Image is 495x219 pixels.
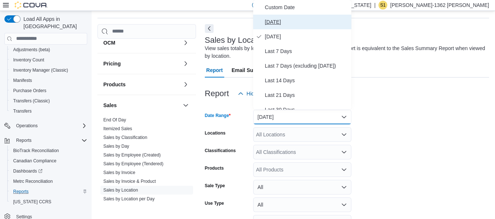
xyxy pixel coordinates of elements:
span: Sales by Employee (Created) [103,152,161,158]
img: Cova [15,1,48,9]
span: Last 7 Days [265,47,348,56]
button: Inventory Manager (Classic) [7,65,90,75]
button: Open list of options [341,132,347,137]
span: Inventory Manager (Classic) [13,67,68,73]
a: Canadian Compliance [10,156,59,165]
span: Last 30 Days [265,105,348,114]
span: BioTrack Reconciliation [13,148,59,154]
a: Sales by Location [103,188,138,193]
button: Transfers [7,106,90,116]
h3: OCM [103,39,115,46]
button: Pricing [181,59,190,68]
a: Sales by Invoice [103,170,135,175]
a: Dashboards [7,166,90,176]
a: Transfers [10,107,34,116]
button: Sales [103,102,180,109]
button: Hide Parameters [235,86,288,101]
button: Reports [7,186,90,197]
h3: Sales [103,102,117,109]
label: Products [205,165,224,171]
button: Purchase Orders [7,86,90,96]
label: Classifications [205,148,236,154]
button: Open list of options [341,149,347,155]
span: Canadian Compliance [10,156,87,165]
button: Transfers (Classic) [7,96,90,106]
a: Sales by Classification [103,135,147,140]
span: Transfers [13,108,32,114]
span: Manifests [10,76,87,85]
button: Products [103,81,180,88]
span: Inventory Count [10,56,87,64]
a: Metrc Reconciliation [10,177,56,186]
span: Purchase Orders [10,86,87,95]
label: Locations [205,130,226,136]
button: Manifests [7,75,90,86]
a: Transfers (Classic) [10,97,53,105]
button: Next [205,24,214,33]
button: All [253,180,351,195]
button: Operations [1,121,90,131]
span: Reports [13,189,29,195]
span: Transfers [10,107,87,116]
span: Operations [16,123,38,129]
button: OCM [181,38,190,47]
span: Custom Date [265,3,348,12]
a: Sales by Invoice & Product [103,179,156,184]
a: End Of Day [103,117,126,122]
a: Itemized Sales [103,126,132,131]
a: [US_STATE] CCRS [10,197,54,206]
a: Adjustments (beta) [10,45,53,54]
span: Inventory Manager (Classic) [10,66,87,75]
h3: Report [205,89,229,98]
p: | [374,1,376,10]
button: Inventory Count [7,55,90,65]
span: Sales by Classification [103,135,147,140]
div: Seth-1362 Jones [378,1,387,10]
span: Transfers (Classic) [13,98,50,104]
span: Adjustments (beta) [10,45,87,54]
a: Dashboards [10,167,45,175]
span: Sales by Employee (Tendered) [103,161,163,167]
span: Sales by Location per Day [103,196,155,202]
button: Sales [181,101,190,110]
button: Open list of options [341,167,347,173]
button: Adjustments (beta) [7,45,90,55]
span: Metrc Reconciliation [13,178,53,184]
span: Last 21 Days [265,91,348,99]
span: Email Subscription [232,63,278,78]
button: [US_STATE] CCRS [7,197,90,207]
span: Dashboards [10,167,87,175]
h3: Products [103,81,126,88]
span: Canadian Compliance [13,158,56,164]
span: Purchase Orders [13,88,47,94]
span: BioTrack Reconciliation [10,146,87,155]
span: Washington CCRS [10,197,87,206]
span: Itemized Sales [103,126,132,132]
span: Dashboards [13,168,43,174]
button: OCM [103,39,180,46]
span: [US_STATE] CCRS [13,199,51,205]
p: [PERSON_NAME]-1362 [PERSON_NAME] [390,1,489,10]
span: Sales by Day [103,143,129,149]
button: Metrc Reconciliation [7,176,90,186]
span: Sales by Invoice & Product [103,178,156,184]
button: Canadian Compliance [7,156,90,166]
span: Inventory Count [13,57,44,63]
button: Products [181,80,190,89]
span: Adjustments (beta) [13,47,50,53]
span: Sales by Invoice [103,170,135,175]
span: Sales by Location [103,187,138,193]
a: Sales by Location per Day [103,196,155,201]
span: Hide Parameters [247,90,285,97]
label: Date Range [205,113,231,118]
button: Pricing [103,60,180,67]
button: Reports [1,135,90,146]
button: Operations [13,121,41,130]
button: [DATE] [253,110,351,124]
a: Inventory Count [10,56,47,64]
h3: Sales by Location [205,36,269,45]
span: Operations [13,121,87,130]
h3: Pricing [103,60,121,67]
span: S1 [380,1,386,10]
span: Manifests [13,78,32,83]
